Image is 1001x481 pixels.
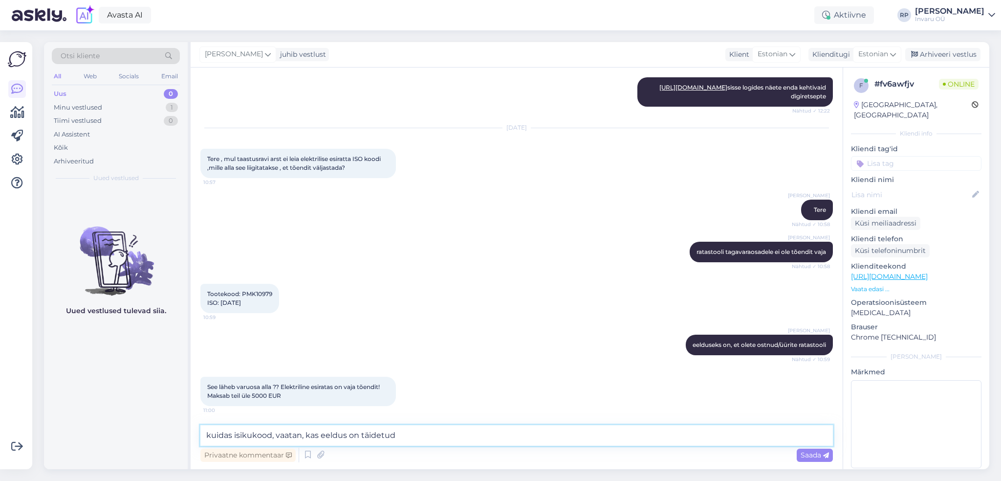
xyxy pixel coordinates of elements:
[82,70,99,83] div: Web
[44,209,188,297] img: No chats
[851,217,920,230] div: Küsi meiliaadressi
[207,155,382,171] span: Tere , mul taastusravi arst ei leia elektrilise esiratta ISO koodi ,mille alla see liigitatakse ,...
[915,7,995,23] a: [PERSON_NAME]Invaru OÜ
[851,129,981,138] div: Kliendi info
[915,7,984,15] div: [PERSON_NAME]
[166,103,178,113] div: 1
[54,130,90,139] div: AI Assistent
[159,70,180,83] div: Email
[54,143,68,153] div: Kõik
[939,79,979,90] span: Online
[905,48,980,61] div: Arhiveeri vestlus
[851,261,981,272] p: Klienditeekond
[117,70,141,83] div: Socials
[788,192,830,199] span: [PERSON_NAME]
[54,157,94,166] div: Arhiveeritud
[696,248,826,255] span: ratastooli tagavaraosadele ei ole tõendit vaja
[851,322,981,332] p: Brauser
[792,107,830,115] span: Nähtud ✓ 12:22
[854,100,972,120] div: [GEOGRAPHIC_DATA], [GEOGRAPHIC_DATA]
[788,234,830,241] span: [PERSON_NAME]
[851,285,981,294] p: Vaata edasi ...
[859,82,863,89] span: f
[851,244,930,257] div: Küsi telefoninumbrit
[801,451,829,459] span: Saada
[200,123,833,132] div: [DATE]
[851,156,981,171] input: Lisa tag
[897,8,911,22] div: RP
[93,174,139,183] span: Uued vestlused
[52,70,63,83] div: All
[788,327,830,334] span: [PERSON_NAME]
[851,272,928,281] a: [URL][DOMAIN_NAME]
[814,206,826,213] span: Tere
[808,49,850,60] div: Klienditugi
[659,84,727,91] a: [URL][DOMAIN_NAME]
[874,78,939,90] div: # fv6awfjv
[8,50,26,69] img: Askly Logo
[792,263,830,270] span: Nähtud ✓ 10:58
[851,189,970,200] input: Lisa nimi
[200,425,833,446] textarea: kuidas isikukood, vaatan, kas eeldus on täidetud
[725,49,749,60] div: Klient
[858,49,888,60] span: Estonian
[207,383,381,399] span: See läheb varuosa alla ?? Elektriline esiratas on vaja tõendit! Maksab teil üle 5000 EUR
[61,51,100,61] span: Otsi kliente
[851,175,981,185] p: Kliendi nimi
[814,6,874,24] div: Aktiivne
[851,352,981,361] div: [PERSON_NAME]
[99,7,151,23] a: Avasta AI
[851,298,981,308] p: Operatsioonisüsteem
[66,306,166,316] p: Uued vestlused tulevad siia.
[200,449,296,462] div: Privaatne kommentaar
[915,15,984,23] div: Invaru OÜ
[164,89,178,99] div: 0
[851,367,981,377] p: Märkmed
[276,49,326,60] div: juhib vestlust
[792,356,830,363] span: Nähtud ✓ 10:59
[693,341,826,348] span: eelduseks on, et olete ostnud/üürite ratastooli
[203,314,240,321] span: 10:59
[54,103,102,113] div: Minu vestlused
[792,221,830,228] span: Nähtud ✓ 10:58
[74,5,95,25] img: explore-ai
[851,332,981,343] p: Chrome [TECHNICAL_ID]
[54,116,102,126] div: Tiimi vestlused
[851,206,981,217] p: Kliendi email
[207,290,272,306] span: Tootekood: PMK10979 ISO: [DATE]
[851,308,981,318] p: [MEDICAL_DATA]
[851,234,981,244] p: Kliendi telefon
[205,49,263,60] span: [PERSON_NAME]
[758,49,787,60] span: Estonian
[203,407,240,414] span: 11:00
[164,116,178,126] div: 0
[851,144,981,154] p: Kliendi tag'id
[54,89,66,99] div: Uus
[659,84,827,100] span: sisse logides näete enda kehtivaid digiretsepte
[203,179,240,186] span: 10:57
